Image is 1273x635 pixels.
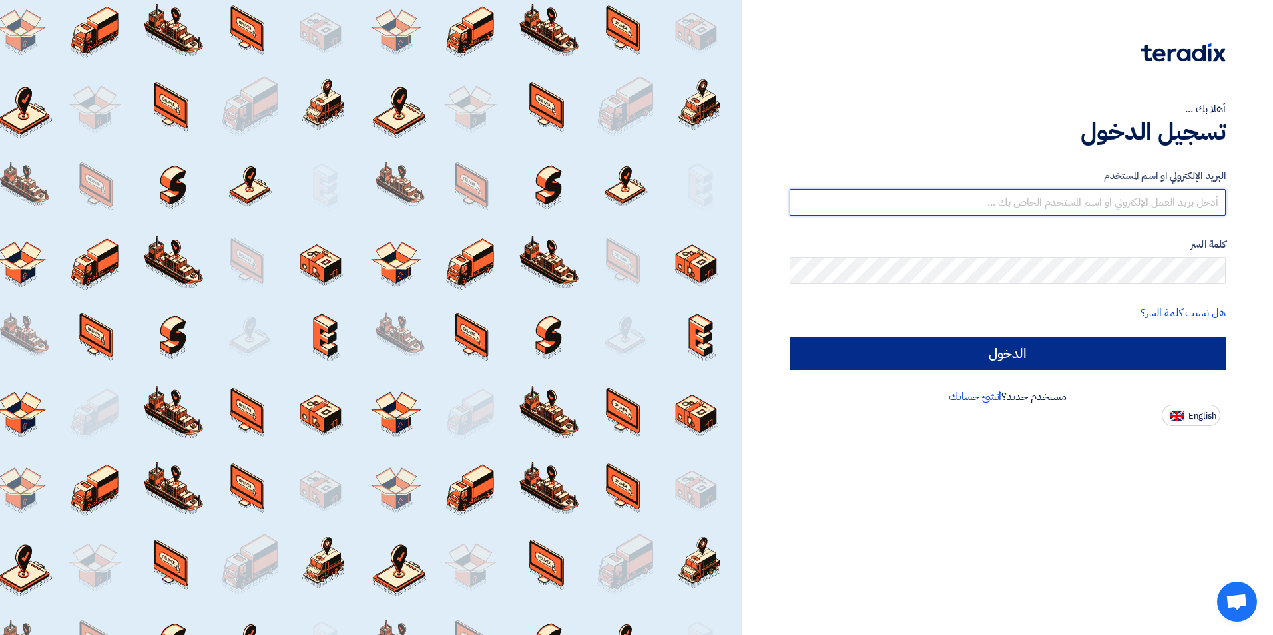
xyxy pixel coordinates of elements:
[1217,582,1257,622] a: Open chat
[790,168,1226,184] label: البريد الإلكتروني او اسم المستخدم
[790,189,1226,216] input: أدخل بريد العمل الإلكتروني او اسم المستخدم الخاص بك ...
[790,337,1226,370] input: الدخول
[790,117,1226,146] h1: تسجيل الدخول
[949,389,1001,405] a: أنشئ حسابك
[790,101,1226,117] div: أهلا بك ...
[1188,411,1216,421] span: English
[790,389,1226,405] div: مستخدم جديد؟
[1141,43,1226,62] img: Teradix logo
[1170,411,1184,421] img: en-US.png
[1162,405,1220,426] button: English
[1141,305,1226,321] a: هل نسيت كلمة السر؟
[790,237,1226,252] label: كلمة السر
